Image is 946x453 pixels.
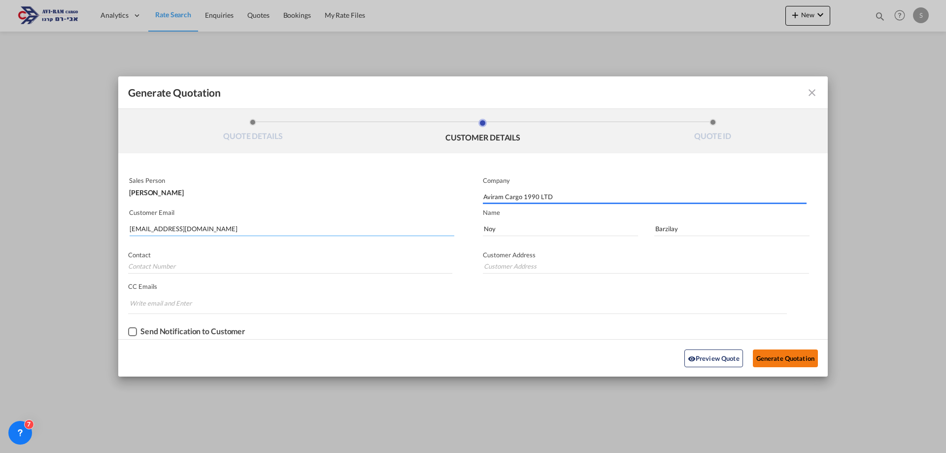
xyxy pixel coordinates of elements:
div: Send Notification to Customer [140,327,245,336]
p: CC Emails [128,282,787,290]
md-chips-wrap: Chips container. Enter the text area, then type text, and press enter to add a chip. [128,294,787,314]
md-icon: icon-eye [688,355,696,363]
p: Contact [128,251,452,259]
input: Last Name [654,221,810,236]
input: First Name [483,221,638,236]
md-checkbox: Checkbox No Ink [128,327,245,337]
button: Generate Quotation [753,349,818,367]
span: Generate Quotation [128,86,221,99]
p: Name [483,209,828,216]
button: icon-eyePreview Quote [684,349,743,367]
div: [PERSON_NAME] [129,184,452,196]
md-icon: icon-close fg-AAA8AD cursor m-0 [806,87,818,99]
input: Search by Customer Name/Email Id/Company [130,221,454,236]
input: Contact Number [128,259,452,274]
p: Customer Email [129,209,454,216]
li: QUOTE ID [598,119,828,145]
input: Company Name [483,189,807,204]
md-dialog: Generate QuotationQUOTE ... [118,76,828,377]
input: Customer Address [483,259,809,274]
p: Company [483,176,807,184]
input: Chips input. [130,295,203,311]
p: Sales Person [129,176,452,184]
li: QUOTE DETAILS [138,119,368,145]
li: CUSTOMER DETAILS [368,119,598,145]
span: Customer Address [483,251,536,259]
